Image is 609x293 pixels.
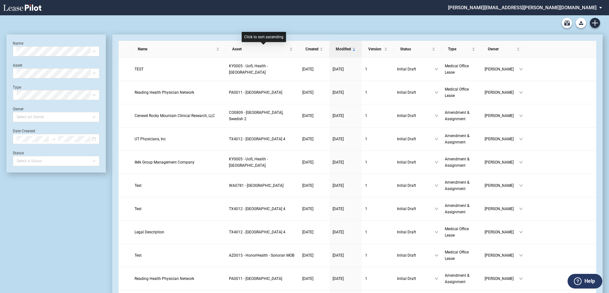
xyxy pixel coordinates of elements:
[333,182,359,189] a: [DATE]
[519,207,523,211] span: down
[365,66,391,72] a: 1
[365,207,367,211] span: 1
[485,206,519,212] span: [PERSON_NAME]
[135,114,215,118] span: Cenexel Rocky Mountain Clinical Research, LLC
[51,137,56,141] span: to
[135,90,194,95] span: Reading Health Physician Network
[397,66,435,72] span: Initial Draft
[519,67,523,71] span: down
[135,252,223,259] a: Test
[397,89,435,96] span: Initial Draft
[445,249,478,262] a: Medical Office Lease
[445,134,469,144] span: Amendment & Assignment
[568,274,602,289] button: Help
[302,183,313,188] span: [DATE]
[481,41,526,58] th: Owner
[590,18,600,28] a: Create new document
[229,136,296,142] a: TX4012 - [GEOGRAPHIC_DATA] 4
[365,160,367,165] span: 1
[229,276,282,281] span: PA0011 - Spring Ridge Medical Center
[229,206,296,212] a: TX4012 - [GEOGRAPHIC_DATA] 4
[333,159,359,165] a: [DATE]
[445,64,469,75] span: Medical Office Lease
[302,67,313,71] span: [DATE]
[365,276,367,281] span: 1
[445,202,478,215] a: Amendment & Assignment
[445,203,469,214] span: Amendment & Assignment
[302,114,313,118] span: [DATE]
[397,206,435,212] span: Initial Draft
[397,136,435,142] span: Initial Draft
[302,229,326,235] a: [DATE]
[445,250,469,261] span: Medical Office Lease
[13,151,24,155] label: Status
[229,230,285,234] span: TX4012 - Southwest Plaza 4
[135,66,223,72] a: TEST
[302,90,313,95] span: [DATE]
[445,273,469,284] span: Amendment & Assignment
[435,184,438,187] span: down
[485,182,519,189] span: [PERSON_NAME]
[302,113,326,119] a: [DATE]
[365,230,367,234] span: 1
[442,41,481,58] th: Type
[445,226,478,238] a: Medical Office Lease
[302,136,326,142] a: [DATE]
[365,252,391,259] a: 1
[445,110,469,121] span: Amendment & Assignment
[302,253,313,258] span: [DATE]
[365,183,367,188] span: 1
[445,156,478,169] a: Amendment & Assignment
[584,277,595,285] label: Help
[394,41,442,58] th: Status
[365,113,391,119] a: 1
[242,32,286,42] div: Click to sort ascending
[333,114,344,118] span: [DATE]
[519,277,523,281] span: down
[302,275,326,282] a: [DATE]
[519,253,523,257] span: down
[435,207,438,211] span: down
[138,46,215,52] span: Name
[13,63,22,68] label: Asset
[445,109,478,122] a: Amendment & Assignment
[333,252,359,259] a: [DATE]
[135,206,223,212] a: Test
[365,67,367,71] span: 1
[333,136,359,142] a: [DATE]
[135,230,164,234] span: Legal Description
[229,64,268,75] span: KY0005 - UofL Health - Plaza II
[333,207,344,211] span: [DATE]
[448,46,471,52] span: Type
[365,275,391,282] a: 1
[229,275,296,282] a: PA0011 - [GEOGRAPHIC_DATA]
[135,136,223,142] a: UT Physicians, Inc
[135,253,142,258] span: Test
[302,230,313,234] span: [DATE]
[226,41,299,58] th: Asset
[302,137,313,141] span: [DATE]
[397,182,435,189] span: Initial Draft
[302,182,326,189] a: [DATE]
[435,277,438,281] span: down
[445,179,478,192] a: Amendment & Assignment
[397,159,435,165] span: Initial Draft
[400,46,431,52] span: Status
[229,63,296,76] a: KY0005 - UofL Health - [GEOGRAPHIC_DATA]
[445,133,478,145] a: Amendment & Assignment
[305,46,319,52] span: Created
[135,137,166,141] span: UT Physicians, Inc
[333,66,359,72] a: [DATE]
[435,160,438,164] span: down
[299,41,329,58] th: Created
[135,160,194,165] span: IMA Group Management Company
[435,253,438,257] span: down
[397,252,435,259] span: Initial Draft
[333,253,344,258] span: [DATE]
[365,114,367,118] span: 1
[485,252,519,259] span: [PERSON_NAME]
[488,46,515,52] span: Owner
[302,89,326,96] a: [DATE]
[397,113,435,119] span: Initial Draft
[333,137,344,141] span: [DATE]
